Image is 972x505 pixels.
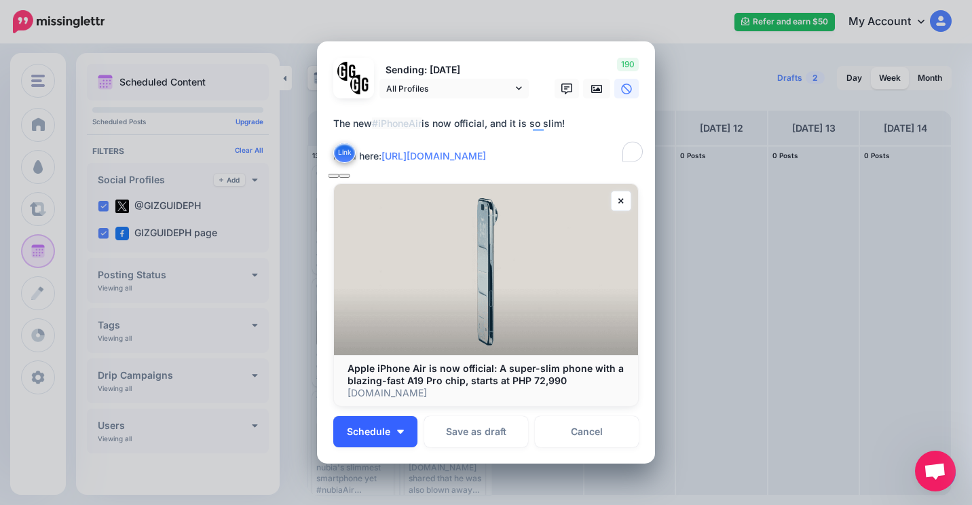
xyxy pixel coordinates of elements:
b: Apple iPhone Air is now official: A super-slim phone with a blazing-fast A19 Pro chip, starts at ... [348,362,624,386]
img: Apple iPhone Air is now official: A super-slim phone with a blazing-fast A19 Pro chip, starts at ... [334,184,638,355]
button: Schedule [333,416,417,447]
button: Save as draft [424,416,528,447]
span: All Profiles [386,81,512,96]
span: Schedule [347,427,390,436]
textarea: To enrich screen reader interactions, please activate Accessibility in Grammarly extension settings [333,115,646,164]
a: All Profiles [379,79,529,98]
img: 353459792_649996473822713_4483302954317148903_n-bsa138318.png [337,62,357,81]
p: [DOMAIN_NAME] [348,387,624,399]
img: arrow-down-white.png [397,430,404,434]
a: Cancel [535,416,639,447]
div: The new is now official, and it is so slim! Read here: [333,115,646,164]
img: JT5sWCfR-79925.png [350,75,370,94]
span: 190 [617,58,639,71]
button: Link [333,143,356,163]
p: Sending: [DATE] [379,62,529,78]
